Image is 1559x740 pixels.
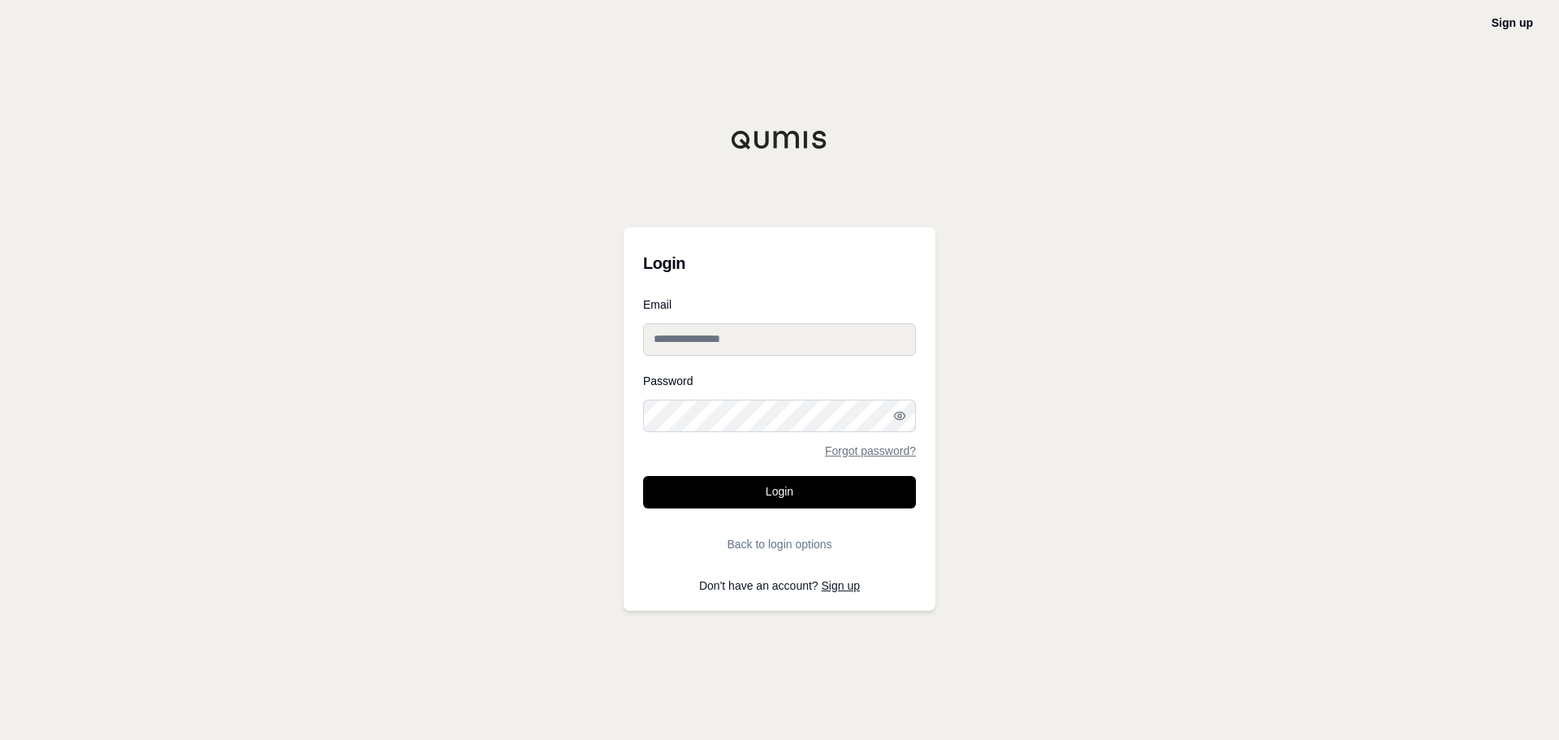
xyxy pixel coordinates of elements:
[643,247,916,279] h3: Login
[643,476,916,508] button: Login
[1492,16,1533,29] a: Sign up
[822,579,860,592] a: Sign up
[825,445,916,457] a: Forgot password?
[643,580,916,591] p: Don't have an account?
[643,375,916,387] label: Password
[643,528,916,560] button: Back to login options
[731,130,828,149] img: Qumis
[643,299,916,310] label: Email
